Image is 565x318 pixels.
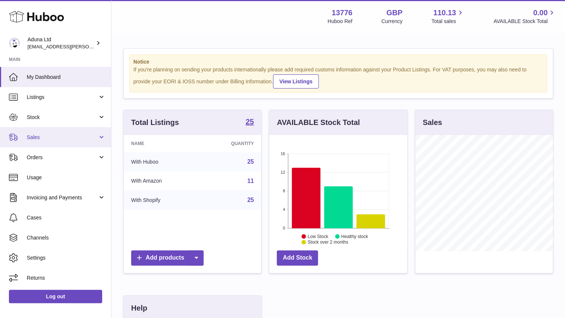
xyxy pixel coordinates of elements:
h3: Total Listings [131,118,179,128]
span: Listings [27,94,98,101]
a: 25 [246,118,254,127]
a: 25 [247,158,254,165]
text: Stock over 2 months [308,240,348,245]
a: 11 [247,178,254,184]
h3: Help [131,303,147,313]
h3: AVAILABLE Stock Total [277,118,360,128]
th: Name [124,135,199,152]
span: 0.00 [533,8,548,18]
a: Add products [131,250,204,266]
strong: 13776 [332,8,353,18]
text: 4 [283,207,285,212]
span: Stock [27,114,98,121]
text: 12 [281,170,285,174]
div: Currency [381,18,403,25]
strong: 25 [246,118,254,125]
span: AVAILABLE Stock Total [493,18,556,25]
span: Cases [27,214,105,221]
a: 0.00 AVAILABLE Stock Total [493,8,556,25]
a: Add Stock [277,250,318,266]
text: 0 [283,226,285,230]
span: Orders [27,154,98,161]
a: View Listings [273,74,319,89]
td: With Shopify [124,190,199,210]
h3: Sales [423,118,442,128]
img: deborahe.kamara@aduna.com [9,38,20,49]
span: Settings [27,254,105,261]
span: [EMAIL_ADDRESS][PERSON_NAME][PERSON_NAME][DOMAIN_NAME] [27,44,189,49]
td: With Amazon [124,171,199,191]
strong: Notice [133,58,543,65]
div: Huboo Ref [328,18,353,25]
strong: GBP [386,8,402,18]
span: 110.13 [433,8,456,18]
a: 25 [247,197,254,203]
a: Log out [9,290,102,303]
span: Sales [27,134,98,141]
text: 8 [283,189,285,193]
text: Healthy stock [341,234,368,239]
span: Returns [27,274,105,282]
span: My Dashboard [27,74,105,81]
span: Usage [27,174,105,181]
span: Channels [27,234,105,241]
div: If you're planning on sending your products internationally please add required customs informati... [133,66,543,89]
text: 16 [281,151,285,156]
th: Quantity [199,135,262,152]
text: Low Stock [308,234,328,239]
span: Total sales [431,18,464,25]
span: Invoicing and Payments [27,194,98,201]
td: With Huboo [124,152,199,171]
a: 110.13 Total sales [431,8,464,25]
div: Aduna Ltd [27,36,94,50]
